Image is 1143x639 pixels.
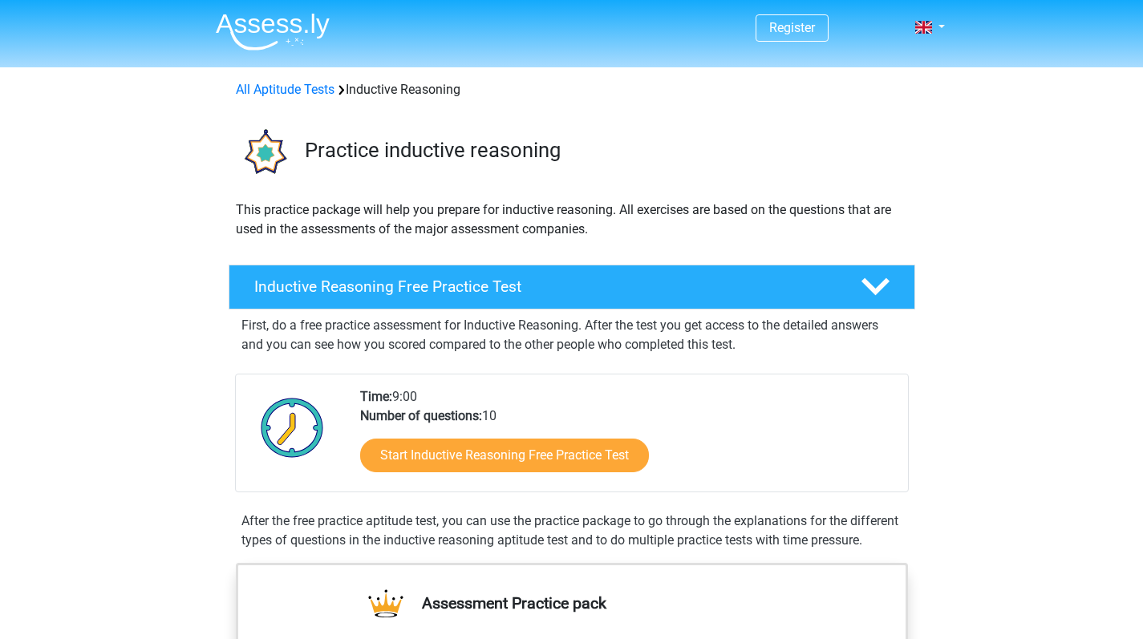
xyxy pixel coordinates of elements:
[360,389,392,404] b: Time:
[769,20,815,35] a: Register
[229,119,298,187] img: inductive reasoning
[254,277,835,296] h4: Inductive Reasoning Free Practice Test
[222,265,922,309] a: Inductive Reasoning Free Practice Test
[235,512,909,550] div: After the free practice aptitude test, you can use the practice package to go through the explana...
[241,316,902,354] p: First, do a free practice assessment for Inductive Reasoning. After the test you get access to th...
[236,82,334,97] a: All Aptitude Tests
[229,80,914,99] div: Inductive Reasoning
[252,387,333,467] img: Clock
[305,138,902,163] h3: Practice inductive reasoning
[360,408,482,423] b: Number of questions:
[236,200,908,239] p: This practice package will help you prepare for inductive reasoning. All exercises are based on t...
[216,13,330,51] img: Assessly
[360,439,649,472] a: Start Inductive Reasoning Free Practice Test
[348,387,907,491] div: 9:00 10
